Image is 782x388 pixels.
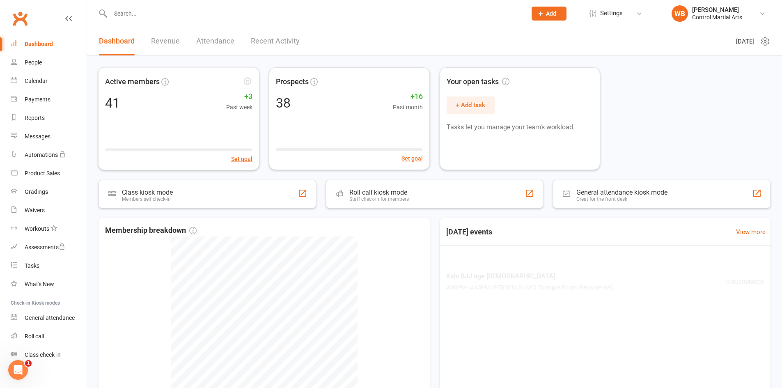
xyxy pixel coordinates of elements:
div: Assessments [25,244,65,250]
a: Attendance [196,27,234,55]
span: Add [546,10,556,17]
span: Kids BJJ age [DEMOGRAPHIC_DATA] [446,271,614,282]
div: Gradings [25,188,48,195]
a: Revenue [151,27,180,55]
a: Reports [11,109,87,127]
div: Automations [25,152,58,158]
span: Your open tasks [447,76,509,88]
div: What's New [25,281,54,287]
div: 38 [276,96,291,110]
div: Members self check-in [122,196,173,202]
a: Calendar [11,72,87,90]
a: Automations [11,146,87,164]
a: View more [736,227,766,237]
a: What's New [11,275,87,294]
div: General attendance kiosk mode [576,188,667,196]
button: + Add task [447,96,495,114]
a: Clubworx [10,8,30,29]
div: Tasks [25,262,39,269]
a: Workouts [11,220,87,238]
div: Roll call kiosk mode [349,188,409,196]
div: [PERSON_NAME] [692,6,742,14]
span: +16 [393,91,423,103]
div: Workouts [25,225,49,232]
input: Search... [108,8,521,19]
button: Set goal [231,154,252,163]
a: Class kiosk mode [11,346,87,364]
a: Tasks [11,257,87,275]
p: Tasks let you manage your team's workload. [447,122,593,133]
a: Payments [11,90,87,109]
a: Recent Activity [251,27,300,55]
span: Past month [393,103,423,112]
a: Messages [11,127,87,146]
h3: [DATE] events [440,225,499,239]
span: Active members [105,76,160,87]
a: Dashboard [99,27,135,55]
button: Add [532,7,566,21]
span: Membership breakdown [105,225,197,236]
span: Prospects [276,76,309,88]
span: +3 [226,91,252,103]
div: People [25,59,42,66]
span: 0 / 30 attendees [726,277,764,286]
div: Class kiosk mode [122,188,173,196]
a: General attendance kiosk mode [11,309,87,327]
a: Dashboard [11,35,87,53]
div: Payments [25,96,50,103]
span: Settings [600,4,623,23]
div: Product Sales [25,170,60,177]
div: 41 [105,96,120,109]
div: WB [672,5,688,22]
div: Roll call [25,333,44,340]
div: Control Martial Arts [692,14,742,21]
div: Reports [25,115,45,121]
button: Set goal [401,154,423,163]
div: Class check-in [25,351,61,358]
a: Gradings [11,183,87,201]
a: People [11,53,87,72]
div: Calendar [25,78,48,84]
span: 4:00PM - 4:45PM | [PERSON_NAME] | Example Room (Rename me!) [446,283,614,292]
a: Waivers [11,201,87,220]
div: Great for the front desk [576,196,667,202]
div: Waivers [25,207,45,214]
a: Roll call [11,327,87,346]
div: General attendance [25,315,75,321]
div: Messages [25,133,50,140]
span: 1 [25,360,32,367]
iframe: Intercom live chat [8,360,28,380]
span: Past week [226,103,252,112]
a: Assessments [11,238,87,257]
span: [DATE] [736,37,754,46]
div: Dashboard [25,41,53,47]
a: Product Sales [11,164,87,183]
div: Staff check-in for members [349,196,409,202]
